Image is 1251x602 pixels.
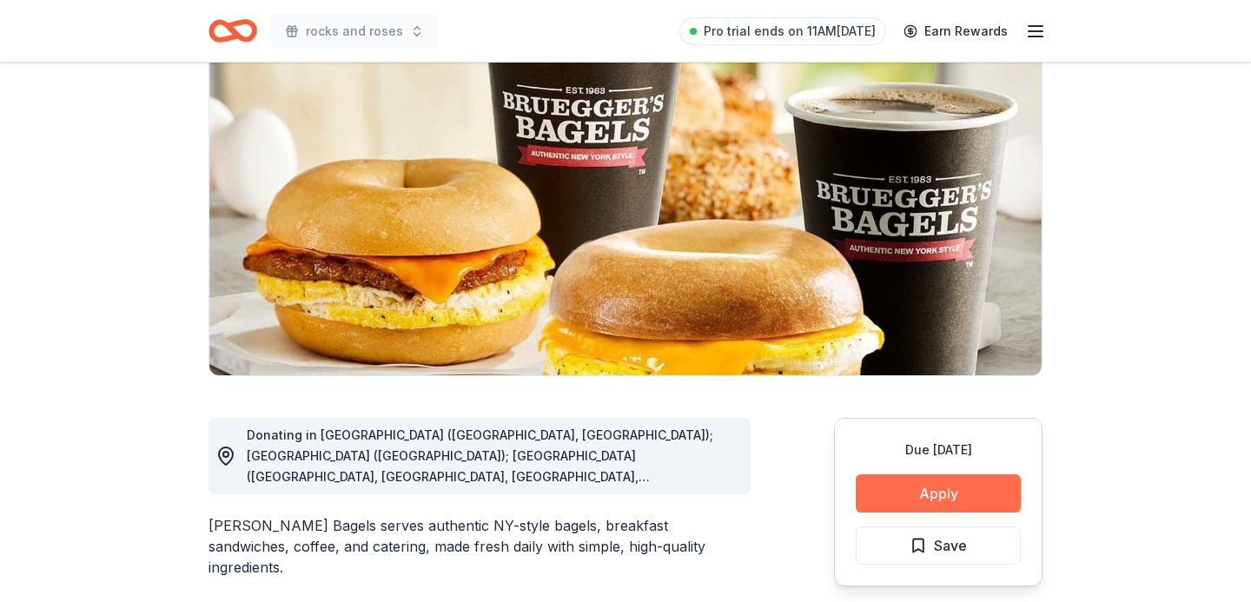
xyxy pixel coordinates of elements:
div: Due [DATE] [856,440,1021,460]
span: rocks and roses [306,21,403,42]
img: Image for Bruegger's Bagels [209,43,1042,375]
span: Pro trial ends on 11AM[DATE] [704,21,876,42]
span: Save [934,534,967,557]
a: Earn Rewards [893,16,1018,47]
a: Home [208,10,257,51]
button: Save [856,526,1021,565]
button: Apply [856,474,1021,513]
button: rocks and roses [271,14,438,49]
a: Pro trial ends on 11AM[DATE] [679,17,886,45]
div: [PERSON_NAME] Bagels serves authentic NY-style bagels, breakfast sandwiches, coffee, and catering... [208,515,751,578]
